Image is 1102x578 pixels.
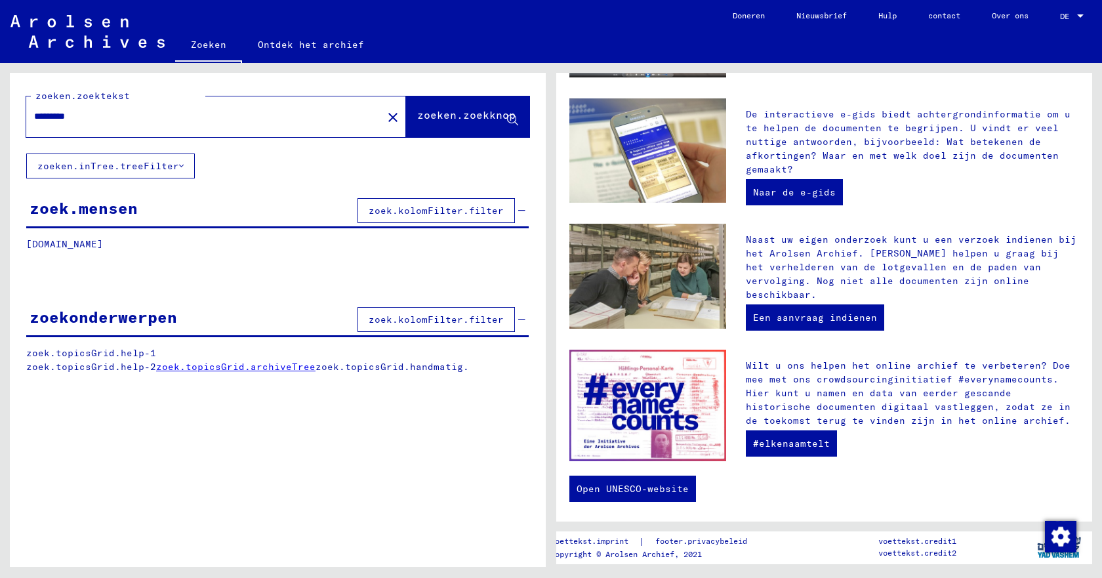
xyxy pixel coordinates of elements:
img: inquiries.jpg [569,224,726,329]
font: [DOMAIN_NAME] [26,238,103,250]
font: Wilt u ons helpen het online archief te verbeteren? Doe mee met ons crowdsourcinginitiatief #ever... [746,360,1071,426]
font: Nieuwsbrief [796,10,847,20]
font: zoek.topicsGrid.help-2 [26,361,156,373]
font: Naast uw eigen onderzoek kunt u een verzoek indienen bij het Arolsen Archief. [PERSON_NAME] helpe... [746,234,1076,300]
img: Arolsen_neg.svg [10,15,165,48]
a: Open UNESCO-website [569,476,696,502]
img: Wijzigingstoestemming [1045,521,1076,552]
font: Een aanvraag indienen [753,312,877,323]
font: footer.privacybeleid [655,536,747,546]
button: zoeken.zoekknop [406,96,529,137]
font: voettekst.credit1 [878,536,956,546]
font: zoek.topicsGrid.handmatig. [316,361,469,373]
font: DE [1060,11,1069,21]
font: Over ons [992,10,1029,20]
font: Zoeken [191,39,226,51]
font: contact [928,10,960,20]
font: zoek.mensen [30,198,138,218]
img: enc.jpg [569,350,726,461]
button: zoeken.inTree.treeFilter [26,154,195,178]
a: Zoeken [175,29,242,63]
a: voettekst.imprint [550,535,639,548]
font: De interactieve e-gids biedt achtergrondinformatie om u te helpen de documenten te begrijpen. U v... [746,108,1071,175]
font: #elkenaamtelt [753,438,830,449]
a: #elkenaamtelt [746,430,837,457]
mat-icon: close [385,110,401,125]
font: zoek.topicsGrid.help-1 [26,347,156,359]
a: zoek.topicsGrid.archiveTree [156,361,316,373]
font: Naar de e-gids [753,186,836,198]
a: Ontdek het archief [242,29,380,60]
a: footer.privacybeleid [645,535,763,548]
img: eguide.jpg [569,98,726,203]
font: Doneren [733,10,765,20]
a: Een aanvraag indienen [746,304,884,331]
a: Naar de e-gids [746,179,843,205]
font: Copyright © Arolsen Archief, 2021 [550,549,702,559]
font: zoeken.inTree.treeFilter [37,160,179,172]
button: Clear [380,104,406,130]
font: voettekst.credit2 [878,548,956,558]
font: Open UNESCO-website [577,483,689,495]
font: | [639,535,645,547]
font: Hulp [878,10,897,20]
font: voettekst.imprint [550,536,628,546]
img: yv_logo.png [1034,531,1084,564]
font: zoeken.zoektekst [35,90,130,102]
font: zoek.kolomFilter.filter [369,314,504,325]
font: zoekonderwerpen [30,307,177,327]
button: zoek.kolomFilter.filter [357,198,515,223]
font: Ontdek het archief [258,39,364,51]
button: zoek.kolomFilter.filter [357,307,515,332]
font: zoeken.zoekknop [417,108,516,121]
font: zoek.kolomFilter.filter [369,205,504,217]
